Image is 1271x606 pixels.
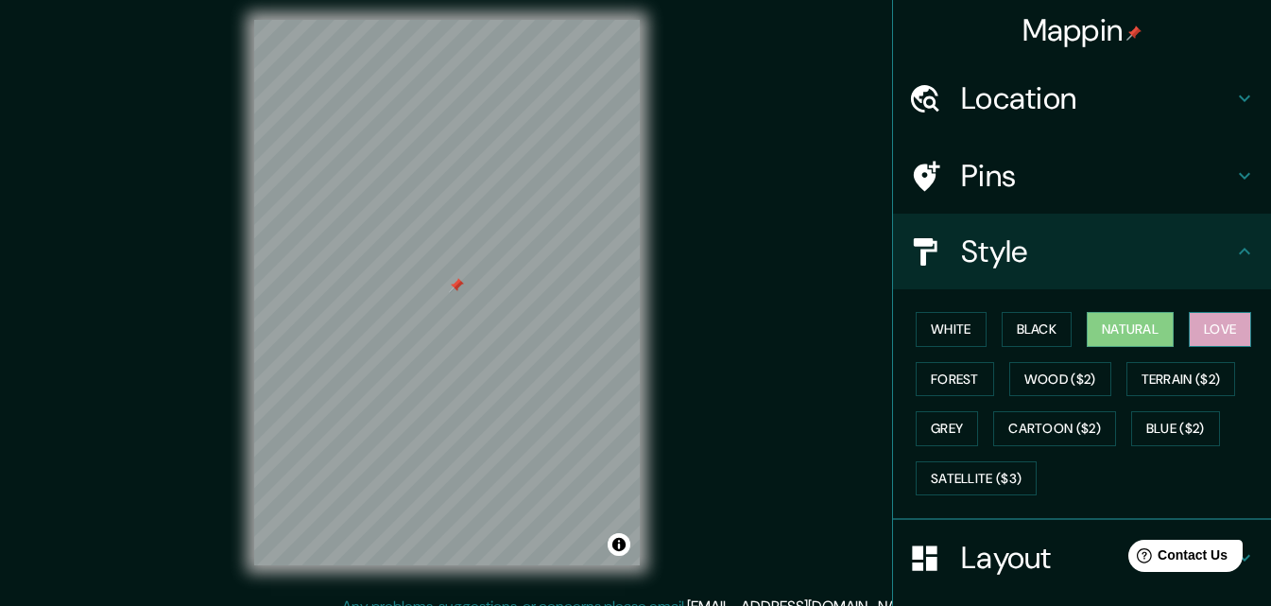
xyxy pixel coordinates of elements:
[961,233,1233,270] h4: Style
[916,461,1037,496] button: Satellite ($3)
[916,411,978,446] button: Grey
[961,79,1233,117] h4: Location
[893,214,1271,289] div: Style
[1126,362,1236,397] button: Terrain ($2)
[1009,362,1111,397] button: Wood ($2)
[961,157,1233,195] h4: Pins
[893,61,1271,136] div: Location
[961,539,1233,577] h4: Layout
[608,533,630,556] button: Toggle attribution
[893,138,1271,214] div: Pins
[254,20,640,565] canvas: Map
[1126,26,1142,41] img: pin-icon.png
[1189,312,1251,347] button: Love
[1131,411,1220,446] button: Blue ($2)
[916,312,987,347] button: White
[1002,312,1073,347] button: Black
[1087,312,1174,347] button: Natural
[1022,11,1142,49] h4: Mappin
[993,411,1116,446] button: Cartoon ($2)
[1103,532,1250,585] iframe: Help widget launcher
[916,362,994,397] button: Forest
[893,520,1271,596] div: Layout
